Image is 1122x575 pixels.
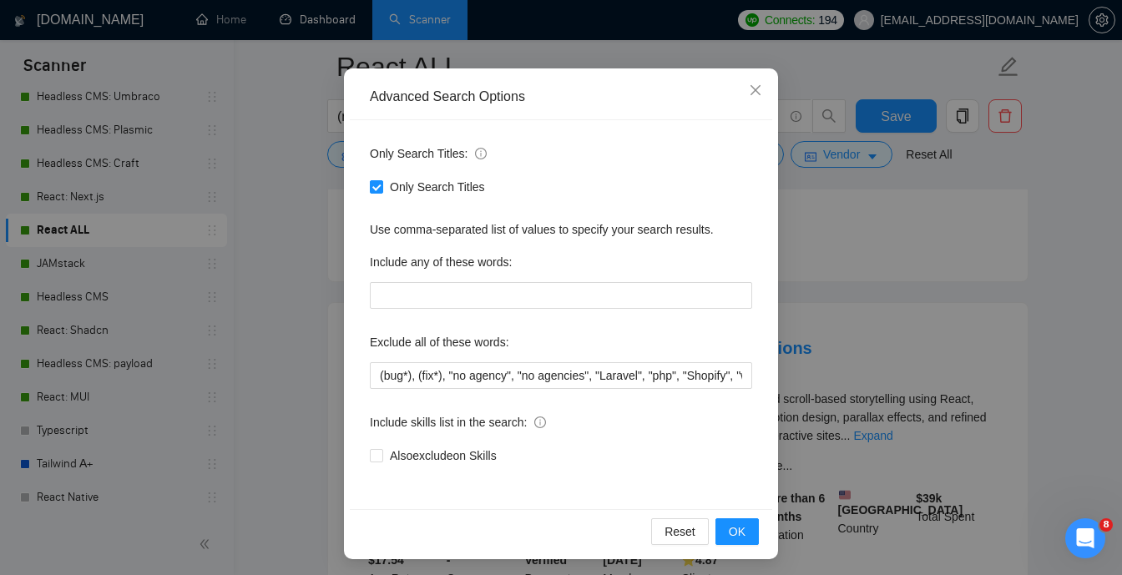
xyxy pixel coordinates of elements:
span: OK [729,522,745,541]
button: Close [733,68,778,113]
span: Only Search Titles [383,178,492,196]
iframe: Intercom live chat [1065,518,1105,558]
div: Advanced Search Options [370,88,752,106]
label: Exclude all of these words: [370,329,509,356]
span: info-circle [475,148,487,159]
span: Only Search Titles: [370,144,487,163]
div: Use comma-separated list of values to specify your search results. [370,220,752,239]
span: close [749,83,762,97]
span: Reset [665,522,695,541]
span: Also exclude on Skills [383,446,503,465]
label: Include any of these words: [370,249,512,275]
span: 8 [1099,518,1113,532]
button: OK [715,518,759,545]
span: Include skills list in the search: [370,413,546,431]
button: Reset [651,518,709,545]
span: info-circle [534,416,546,428]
